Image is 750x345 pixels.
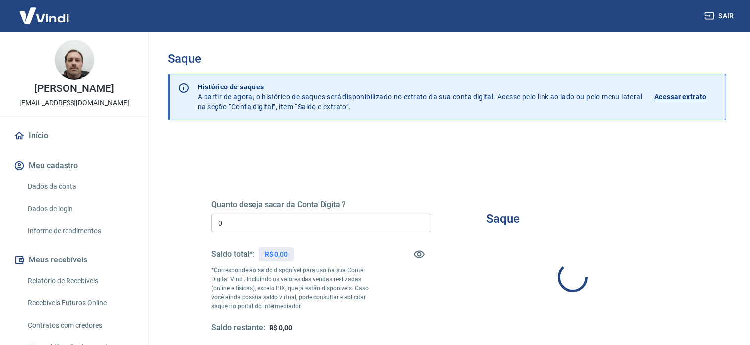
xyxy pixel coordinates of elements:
[24,271,136,291] a: Relatório de Recebíveis
[24,199,136,219] a: Dados de login
[702,7,738,25] button: Sair
[211,266,376,311] p: *Corresponde ao saldo disponível para uso na sua Conta Digital Vindi. Incluindo os valores das ve...
[211,323,265,333] h5: Saldo restante:
[211,200,431,210] h5: Quanto deseja sacar da Conta Digital?
[24,315,136,336] a: Contratos com credores
[24,293,136,313] a: Recebíveis Futuros Online
[654,92,707,102] p: Acessar extrato
[34,84,114,94] p: [PERSON_NAME]
[24,221,136,241] a: Informe de rendimentos
[12,125,136,147] a: Início
[269,324,292,332] span: R$ 0,00
[198,82,642,92] p: Histórico de saques
[12,249,136,271] button: Meus recebíveis
[12,0,76,31] img: Vindi
[198,82,642,112] p: A partir de agora, o histórico de saques será disponibilizado no extrato da sua conta digital. Ac...
[168,52,726,66] h3: Saque
[654,82,718,112] a: Acessar extrato
[12,155,136,176] button: Meu cadastro
[24,176,136,197] a: Dados da conta
[211,249,255,259] h5: Saldo total*:
[19,98,129,108] p: [EMAIL_ADDRESS][DOMAIN_NAME]
[487,212,520,226] h3: Saque
[55,40,94,80] img: 4509ce8d-3479-4caf-924c-9c261a9194b9.jpeg
[265,249,288,259] p: R$ 0,00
